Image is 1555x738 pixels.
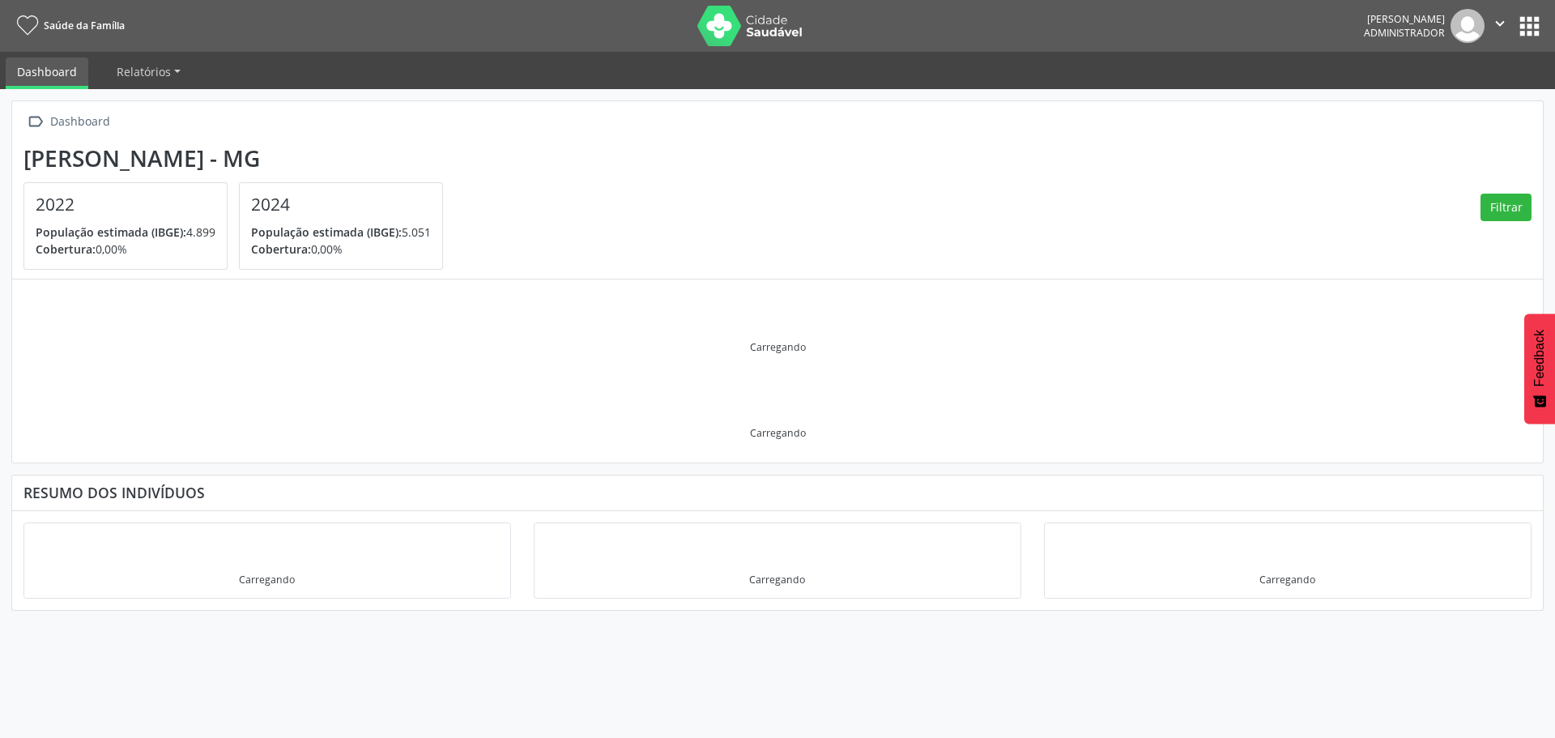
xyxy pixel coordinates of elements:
span: População estimada (IBGE): [36,224,186,240]
div: Carregando [749,573,805,587]
p: 5.051 [251,224,431,241]
span: Administrador [1364,26,1445,40]
h4: 2022 [36,194,215,215]
div: Carregando [750,426,806,440]
span: Cobertura: [36,241,96,257]
span: População estimada (IBGE): [251,224,402,240]
a: Saúde da Família [11,12,125,39]
div: [PERSON_NAME] [1364,12,1445,26]
div: Carregando [1259,573,1315,587]
div: Resumo dos indivíduos [23,484,1532,501]
div: Dashboard [47,110,113,134]
div: [PERSON_NAME] - MG [23,145,454,172]
span: Cobertura: [251,241,311,257]
div: Carregando [750,340,806,354]
p: 0,00% [36,241,215,258]
span: Feedback [1532,330,1547,386]
i:  [1491,15,1509,32]
img: img [1451,9,1485,43]
h4: 2024 [251,194,431,215]
span: Relatórios [117,64,171,79]
a: Relatórios [105,58,192,86]
p: 4.899 [36,224,215,241]
i:  [23,110,47,134]
button: Filtrar [1480,194,1532,221]
button: apps [1515,12,1544,41]
p: 0,00% [251,241,431,258]
button: Feedback - Mostrar pesquisa [1524,314,1555,424]
button:  [1485,9,1515,43]
span: Saúde da Família [44,19,125,32]
a:  Dashboard [23,110,113,134]
div: Carregando [239,573,295,587]
a: Dashboard [6,58,88,89]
